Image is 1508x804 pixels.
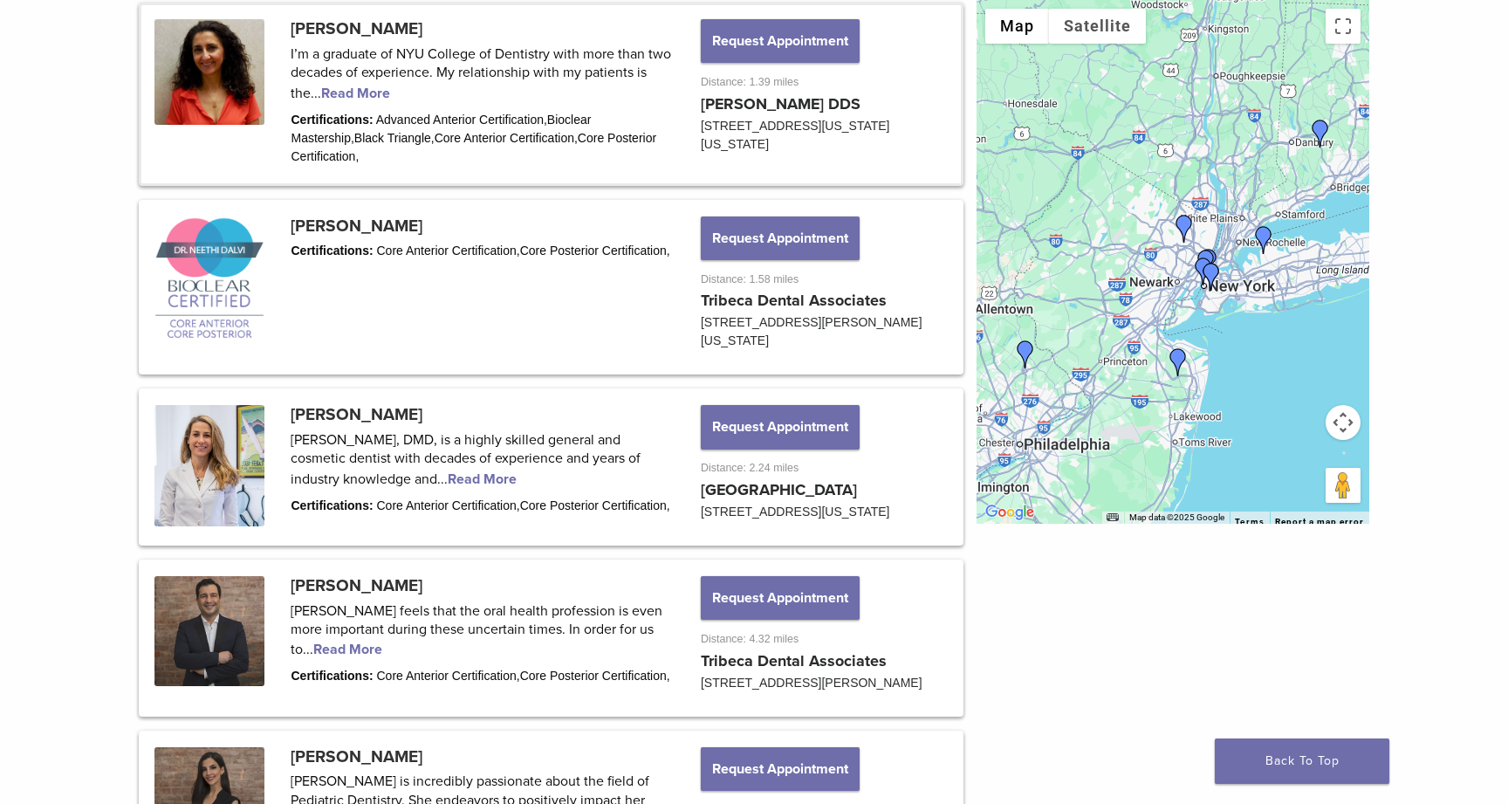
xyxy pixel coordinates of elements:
[1326,405,1361,440] button: Map camera controls
[1189,258,1217,285] div: Dr. Neethi Dalvi
[701,216,860,260] button: Request Appointment
[701,576,860,620] button: Request Appointment
[701,747,860,791] button: Request Appointment
[1215,739,1389,784] a: Back To Top
[1326,468,1361,503] button: Drag Pegman onto the map to open Street View
[1170,215,1198,243] div: Dr. Alejandra Sanchez
[1129,512,1224,522] span: Map data ©2025 Google
[1197,263,1225,291] div: Dr. Sara Shahi
[1192,250,1220,278] div: Dr. Nina Kiani
[985,9,1049,44] button: Show street map
[1306,120,1334,148] div: Dr. Ratna Vedullapalli
[1195,249,1223,277] div: Dr. Julie Hassid
[1235,517,1265,527] a: Terms (opens in new tab)
[1275,517,1364,526] a: Report a map error
[1250,226,1278,254] div: Dr. Chitvan Gupta
[701,19,860,63] button: Request Appointment
[1164,348,1192,376] div: Dr. Dilini Peiris
[1107,512,1119,524] button: Keyboard shortcuts
[1326,9,1361,44] button: Toggle fullscreen view
[1049,9,1146,44] button: Show satellite imagery
[981,501,1038,524] img: Google
[701,405,860,449] button: Request Appointment
[1011,340,1039,368] div: Dr. Robert Scarazzo
[981,501,1038,524] a: Open this area in Google Maps (opens a new window)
